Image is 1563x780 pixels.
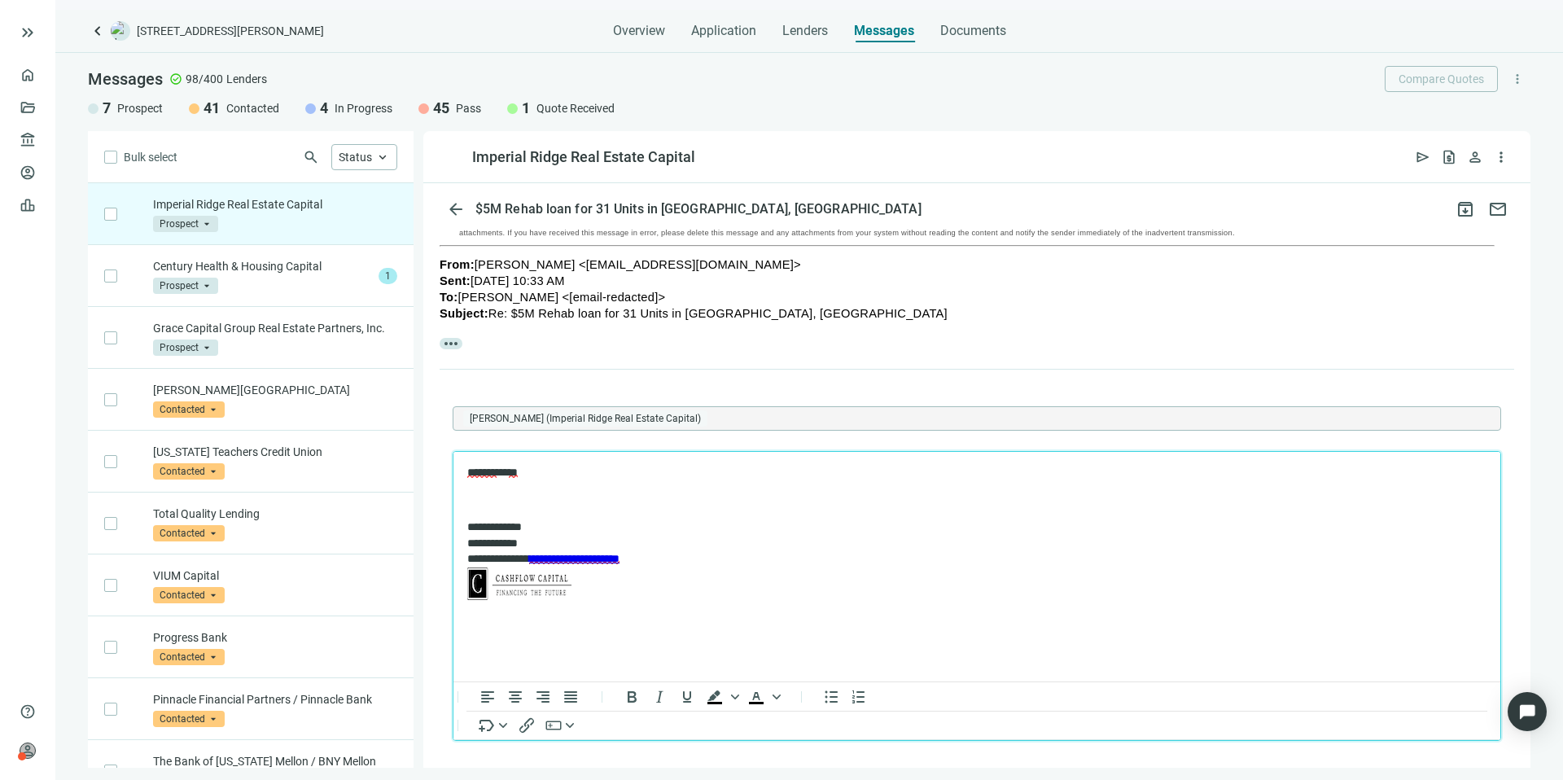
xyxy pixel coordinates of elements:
[940,23,1006,39] span: Documents
[153,444,397,460] p: [US_STATE] Teachers Credit Union
[153,629,397,646] p: Progress Bank
[153,711,225,727] span: Contacted
[153,691,397,708] p: Pinnacle Financial Partners / Pinnacle Bank
[501,686,529,706] button: Align center
[1462,144,1488,170] button: person
[691,23,756,39] span: Application
[18,23,37,42] button: keyboard_double_arrow_right
[375,150,390,164] span: keyboard_arrow_up
[854,23,914,38] span: Messages
[1415,149,1431,165] span: send
[1456,199,1475,219] span: archive
[433,99,449,118] span: 45
[20,743,36,759] span: person
[153,320,397,336] p: Grace Capital Group Real Estate Partners, Inc.
[137,23,324,39] span: [STREET_ADDRESS][PERSON_NAME]
[20,703,36,720] span: help
[845,686,873,706] button: Numbered list
[88,21,107,41] a: keyboard_arrow_left
[335,100,392,116] span: In Progress
[1410,144,1436,170] button: send
[303,149,319,165] span: search
[613,23,665,39] span: Overview
[1493,149,1509,165] span: more_vert
[618,686,646,706] button: Bold
[1385,66,1498,92] button: Compare Quotes
[1510,72,1525,86] span: more_vert
[1508,692,1547,731] div: Open Intercom Messenger
[474,715,513,734] button: Insert merge tag
[226,71,267,87] span: Lenders
[1488,144,1514,170] button: more_vert
[1488,199,1508,219] span: mail
[474,686,501,706] button: Align left
[646,686,673,706] button: Italic
[456,100,481,116] span: Pass
[153,649,225,665] span: Contacted
[153,567,397,584] p: VIUM Capital
[817,686,845,706] button: Bullet list
[153,278,218,294] span: Prospect
[1441,149,1457,165] span: request_quote
[742,687,783,707] div: Text color Black
[339,151,372,164] span: Status
[782,23,828,39] span: Lenders
[529,686,557,706] button: Align right
[153,506,397,522] p: Total Quality Lending
[153,258,372,274] p: Century Health & Housing Capital
[1504,66,1530,92] button: more_vert
[470,410,701,427] span: [PERSON_NAME] (Imperial Ridge Real Estate Capital)
[153,401,225,418] span: Contacted
[20,132,31,148] span: account_balance
[472,201,925,217] div: $5M Rehab loan for 31 Units in [GEOGRAPHIC_DATA], [GEOGRAPHIC_DATA]
[557,686,584,706] button: Justify
[701,687,742,707] div: Background color Black
[153,753,397,769] p: The Bank of [US_STATE] Mellon / BNY Mellon
[153,216,218,232] span: Prospect
[153,196,397,213] p: Imperial Ridge Real Estate Capital
[472,147,695,167] div: Imperial Ridge Real Estate Capital
[1467,149,1483,165] span: person
[153,587,225,603] span: Contacted
[320,99,328,118] span: 4
[153,525,225,541] span: Contacted
[169,72,182,85] span: check_circle
[117,100,163,116] span: Prospect
[153,340,218,356] span: Prospect
[440,338,462,349] span: more_horiz
[103,99,111,118] span: 7
[226,100,279,116] span: Contacted
[440,193,472,226] button: arrow_back
[204,99,220,118] span: 41
[463,410,707,427] span: Joel Poppert (Imperial Ridge Real Estate Capital)
[536,100,615,116] span: Quote Received
[522,99,530,118] span: 1
[153,463,225,480] span: Contacted
[379,268,397,284] span: 1
[1436,144,1462,170] button: request_quote
[453,452,1500,681] iframe: Rich Text Area
[88,69,163,89] span: Messages
[186,71,223,87] span: 98/400
[111,21,130,41] img: deal-logo
[124,148,177,166] span: Bulk select
[513,715,541,734] button: Insert/edit link
[446,199,466,219] span: arrow_back
[1482,193,1514,226] button: mail
[1449,193,1482,226] button: archive
[673,686,701,706] button: Underline
[153,382,397,398] p: [PERSON_NAME][GEOGRAPHIC_DATA]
